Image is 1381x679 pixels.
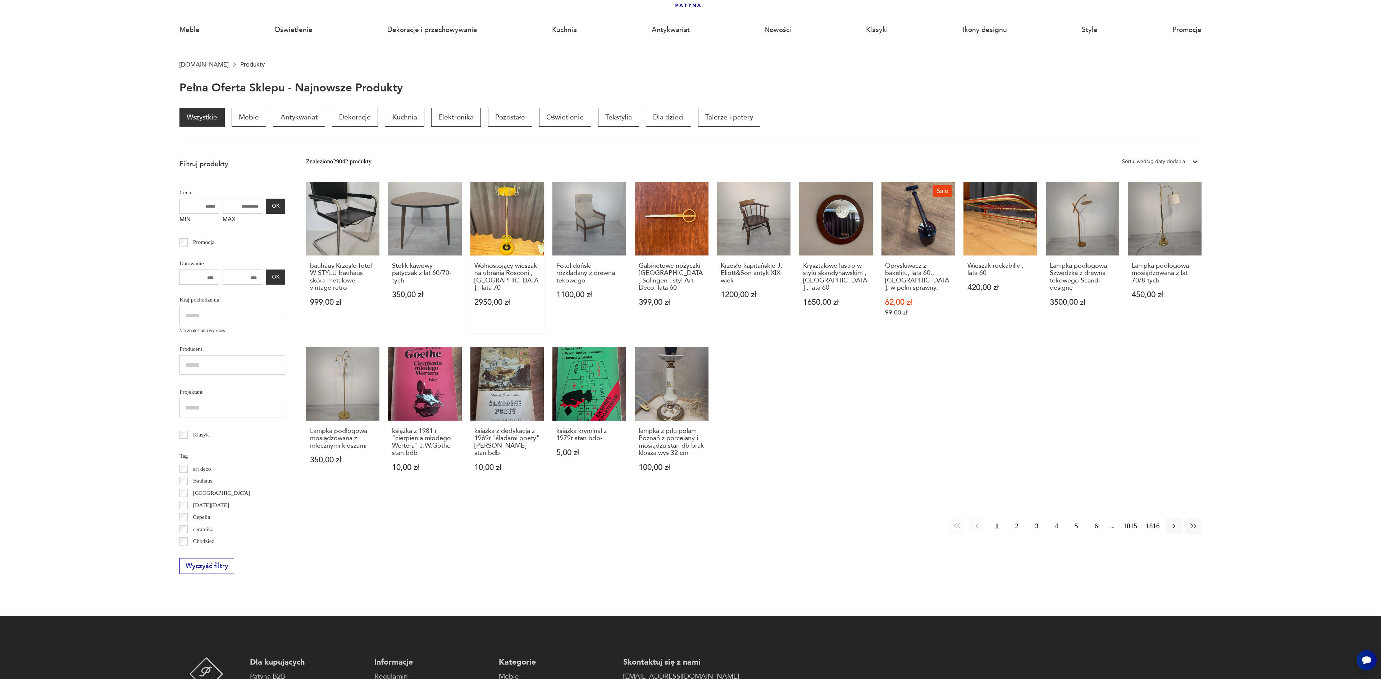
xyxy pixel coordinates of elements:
a: [DOMAIN_NAME] [179,61,228,68]
p: Dla kupujących [250,657,366,667]
a: Lampka podłogowa mosiądzowana z lat 70/8-tychLampka podłogowa mosiądzowana z lat 70/8-tych450,00 zł [1128,182,1202,333]
button: 6 [1089,518,1104,534]
h3: Fotel duński rozkładany z drewna tekowego [556,262,622,284]
p: Kraj pochodzenia [179,295,285,304]
button: Wyczyść filtry [179,558,234,574]
p: 1200,00 zł [721,291,787,299]
button: 5 [1068,518,1084,534]
p: 350,00 zł [310,456,376,464]
a: Wszystkie [179,108,224,127]
a: Lampka podłogowa Szwedzka z drewna tekowego Scandi designeLampka podłogowa Szwedzka z drewna teko... [1046,182,1120,333]
h3: Kryształowe lustro w stylu skandynawskim , [GEOGRAPHIC_DATA] , lata 60 [803,262,869,292]
button: OK [266,270,285,285]
a: Tekstylia [598,108,639,127]
p: 399,00 zł [639,299,705,306]
h3: Wieszak rockabilly , lata 60 [967,262,1033,277]
a: Klasyki [866,13,888,46]
a: Stolik kawowy patyczak z lat 60/70-tychStolik kawowy patyczak z lat 60/70-tych350,00 zł [388,182,462,333]
a: Meble [232,108,266,127]
a: Gabinetowe nożyczki Germany Solingen , styl Art Deco, lata 60Gabinetowe nożyczki [GEOGRAPHIC_DATA... [635,182,708,333]
label: MIN [179,214,219,227]
p: Cena [179,188,285,197]
p: Cepelia [193,512,210,522]
div: Znaleziono 29042 produkty [306,157,372,166]
p: 5,00 zł [556,449,622,457]
button: 1 [989,518,1005,534]
p: 450,00 zł [1132,291,1198,299]
p: Filtruj produkty [179,159,285,169]
p: [DATE][DATE] [193,501,229,510]
p: 1100,00 zł [556,291,622,299]
p: 420,00 zł [967,284,1033,291]
a: Meble [179,13,200,46]
a: Lampka podłogowa mosiądzowana z mlecznymi kloszamiLampka podłogowa mosiądzowana z mlecznymi klosz... [306,347,380,488]
h3: Stolik kawowy patyczak z lat 60/70-tych [392,262,458,284]
p: Promocja [193,237,215,247]
a: Dla dzieci [646,108,691,127]
p: 2950,00 zł [474,299,540,306]
p: art deco [193,464,211,474]
h3: książka z 1981 r "cierpienia młodego Wertera" J.W.Gothe stan bdb- [392,427,458,457]
p: 3500,00 zł [1050,299,1116,306]
p: 999,00 zł [310,299,376,306]
p: Tag [179,451,285,461]
p: 99,00 zł [885,309,951,316]
a: Krzesło kapitańskie J. Eliott&Son antyk XIX wiekKrzesło kapitańskie J. Eliott&Son antyk XIX wiek1... [717,182,791,333]
button: 4 [1049,518,1064,534]
iframe: Smartsupp widget button [1357,650,1377,670]
a: Antykwariat [273,108,325,127]
h3: książka z dedykacją z 1969r "śladami poety" [PERSON_NAME] stan bdb- [474,427,540,457]
p: Nie znaleziono wyników [179,327,285,334]
p: Produkty [240,61,265,68]
p: 10,00 zł [474,464,540,471]
p: 1650,00 zł [803,299,869,306]
p: ceramika [193,525,214,534]
p: 100,00 zł [639,464,705,471]
a: Kryształowe lustro w stylu skandynawskim , Niemcy , lata 60Kryształowe lustro w stylu skandynawsk... [799,182,873,333]
p: Chodzież [193,537,214,546]
button: 1816 [1144,518,1162,534]
button: OK [266,199,285,214]
p: 350,00 zł [392,291,458,299]
h1: Pełna oferta sklepu - najnowsze produkty [179,82,403,94]
a: Kuchnia [552,13,577,46]
h3: lampka z prlu polam Poznań z porcelany i mosiądzu stan db brak klosza wys 32 cm [639,427,705,457]
p: Klasyk [193,430,209,439]
a: Talerze i patery [698,108,760,127]
h3: Gabinetowe nożyczki [GEOGRAPHIC_DATA] Solingen , styl Art Deco, lata 60 [639,262,705,292]
p: Kategorie [499,657,615,667]
h3: Krzesło kapitańskie J. Eliott&Son antyk XIX wiek [721,262,787,284]
h3: bauhaus Krzesło fotel W STYLU bauhaus skóra metalowe vintage retro [310,262,376,292]
a: Ikony designu [963,13,1007,46]
a: Elektronika [431,108,481,127]
p: Kuchnia [385,108,424,127]
a: Pozostałe [488,108,532,127]
p: 62,00 zł [885,299,951,306]
a: Nowości [764,13,791,46]
a: książka z dedykacją z 1969r "śladami poety" Wandy Grodzińskiej stan bdb-książka z dedykacją z 196... [470,347,544,488]
p: Producent [179,344,285,354]
a: Promocje [1172,13,1202,46]
p: Datowanie [179,259,285,268]
h3: Opryskiwacz z bakelitu, lata 60., [GEOGRAPHIC_DATA], w pełni sprawny. [885,262,951,292]
a: Fotel duński rozkładany z drewna tekowegoFotel duński rozkładany z drewna tekowego1100,00 zł [552,182,626,333]
a: książka kryminał z 1979r stan bdb-książka kryminał z 1979r stan bdb-5,00 zł [552,347,626,488]
button: 3 [1029,518,1044,534]
p: 10,00 zł [392,464,458,471]
a: Dekoracje [332,108,378,127]
a: SaleOpryskiwacz z bakelitu, lata 60., Niemcy, w pełni sprawny.Opryskiwacz z bakelitu, lata 60., [... [881,182,955,333]
a: bauhaus Krzesło fotel W STYLU bauhaus skóra metalowe vintage retrobauhaus Krzesło fotel W STYLU b... [306,182,380,333]
button: 2 [1009,518,1025,534]
a: Oświetlenie [539,108,591,127]
p: [GEOGRAPHIC_DATA] [193,488,250,498]
div: Sortuj według daty dodania [1122,157,1185,166]
a: Antykwariat [652,13,690,46]
p: Projektant [179,387,285,397]
a: lampka z prlu polam Poznań z porcelany i mosiądzu stan db brak klosza wys 32 cmlampka z prlu pola... [635,347,708,488]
